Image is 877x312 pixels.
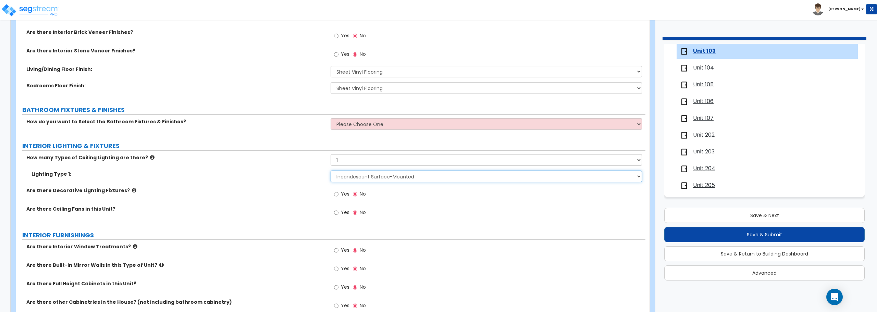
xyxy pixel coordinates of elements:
span: Unit 103 [693,47,716,55]
img: door.png [680,148,688,156]
input: No [353,190,357,198]
button: Advanced [664,265,865,280]
label: Lighting Type 1: [32,171,325,177]
input: Yes [334,32,338,40]
input: Yes [334,51,338,58]
img: door.png [680,131,688,139]
input: No [353,265,357,273]
label: BATHROOM FIXTURES & FINISHES [22,105,645,114]
span: No [360,190,366,197]
span: No [360,247,366,253]
span: No [360,209,366,216]
label: Are there Interior Window Treatments? [26,243,325,250]
input: Yes [334,190,338,198]
span: Yes [341,32,349,39]
img: door.png [680,98,688,106]
span: Unit 204 [693,165,715,173]
span: Yes [341,209,349,216]
input: No [353,32,357,40]
img: door.png [680,81,688,89]
label: How many Types of Ceiling Lighting are there? [26,154,325,161]
input: Yes [334,284,338,291]
span: Unit 202 [693,131,715,139]
img: door.png [680,165,688,173]
input: No [353,51,357,58]
input: No [353,209,357,216]
label: Are there Ceiling Fans in this Unit? [26,205,325,212]
span: Yes [341,190,349,197]
label: Are there other Cabinetries in the House? (not including bathroom cabinetry) [26,299,325,305]
span: Yes [341,302,349,309]
input: Yes [334,265,338,273]
button: Save & Submit [664,227,865,242]
span: Unit 104 [693,64,714,72]
label: INTERIOR LIGHTING & FIXTURES [22,141,645,150]
label: Are there Decorative Lighting Fixtures? [26,187,325,194]
input: No [353,247,357,254]
button: Save & Return to Building Dashboard [664,246,865,261]
label: Are there Full Height Cabinets in this Unit? [26,280,325,287]
img: door.png [680,114,688,123]
span: Yes [341,247,349,253]
label: Are there Interior Stone Veneer Finishes? [26,47,325,54]
img: door.png [680,182,688,190]
span: Unit 106 [693,98,714,105]
img: avatar.png [812,3,824,15]
input: No [353,284,357,291]
input: Yes [334,209,338,216]
button: Save & Next [664,208,865,223]
label: Are there Interior Brick Veneer Finishes? [26,29,325,36]
img: door.png [680,47,688,55]
label: How do you want to Select the Bathroom Fixtures & Finishes? [26,118,325,125]
div: Open Intercom Messenger [826,289,843,305]
span: No [360,51,366,58]
i: click for more info! [150,155,155,160]
span: No [360,284,366,290]
span: Unit 205 [693,182,715,189]
b: [PERSON_NAME] [828,7,861,12]
span: Yes [341,265,349,272]
input: No [353,302,357,310]
img: logo_pro_r.png [1,3,59,17]
input: Yes [334,247,338,254]
i: click for more info! [133,244,137,249]
label: Are there Built-in Mirror Walls in this Type of Unit? [26,262,325,269]
span: Yes [341,51,349,58]
span: Unit 105 [693,81,714,89]
input: Yes [334,302,338,310]
span: Unit 203 [693,148,715,156]
span: No [360,32,366,39]
span: No [360,265,366,272]
i: click for more info! [132,188,136,193]
span: Unit 107 [693,114,714,122]
label: Bedrooms Floor Finish: [26,82,325,89]
label: Living/Dining Floor Finish: [26,66,325,73]
span: Yes [341,284,349,290]
img: door.png [680,64,688,72]
i: click for more info! [159,262,164,267]
label: INTERIOR FURNISHINGS [22,231,645,240]
span: No [360,302,366,309]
